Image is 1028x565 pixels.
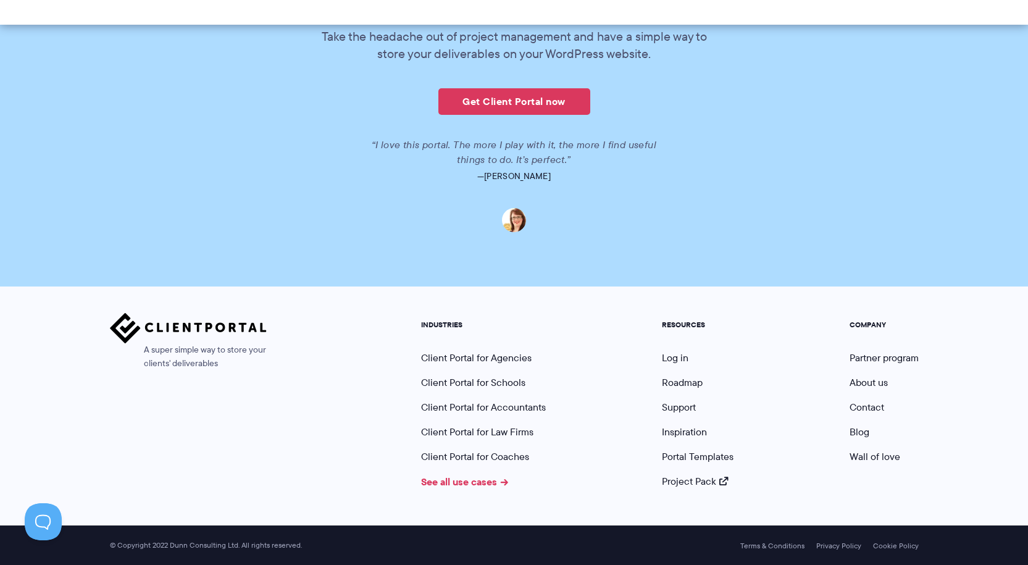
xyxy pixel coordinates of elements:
a: Privacy Policy [816,542,861,550]
a: Cookie Policy [873,542,919,550]
h5: COMPANY [850,320,919,329]
a: Partner program [850,351,919,365]
a: Client Portal for Agencies [421,351,532,365]
p: Take the headache out of project management and have a simple way to store your deliverables on y... [314,28,715,62]
a: Client Portal for Schools [421,375,525,390]
img: website_grey.svg [20,32,30,42]
div: Keywords by Traffic [136,73,208,81]
a: Project Pack [662,474,729,488]
a: Log in [662,351,688,365]
p: —[PERSON_NAME] [167,167,861,185]
a: Client Portal for Accountants [421,400,546,414]
div: v 4.0.25 [35,20,61,30]
a: Get Client Portal now [438,88,590,115]
a: Wall of love [850,450,900,464]
a: Support [662,400,696,414]
a: Roadmap [662,375,703,390]
a: Client Portal for Coaches [421,450,529,464]
a: About us [850,375,888,390]
h5: RESOURCES [662,320,733,329]
a: Blog [850,425,869,439]
div: Domain: [DOMAIN_NAME] [32,32,136,42]
a: Inspiration [662,425,707,439]
a: Portal Templates [662,450,733,464]
a: Terms & Conditions [740,542,804,550]
span: A super simple way to store your clients' deliverables [110,343,267,370]
a: Client Portal for Law Firms [421,425,533,439]
h5: INDUSTRIES [421,320,546,329]
iframe: Toggle Customer Support [25,503,62,540]
div: Domain Overview [47,73,111,81]
a: Contact [850,400,884,414]
p: “I love this portal. The more I play with it, the more I find useful things to do. It’s perfect.” [357,138,672,167]
img: tab_domain_overview_orange.svg [33,72,43,82]
span: © Copyright 2022 Dunn Consulting Ltd. All rights reserved. [104,541,308,550]
img: logo_orange.svg [20,20,30,30]
a: See all use cases [421,474,509,489]
img: tab_keywords_by_traffic_grey.svg [123,72,133,82]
